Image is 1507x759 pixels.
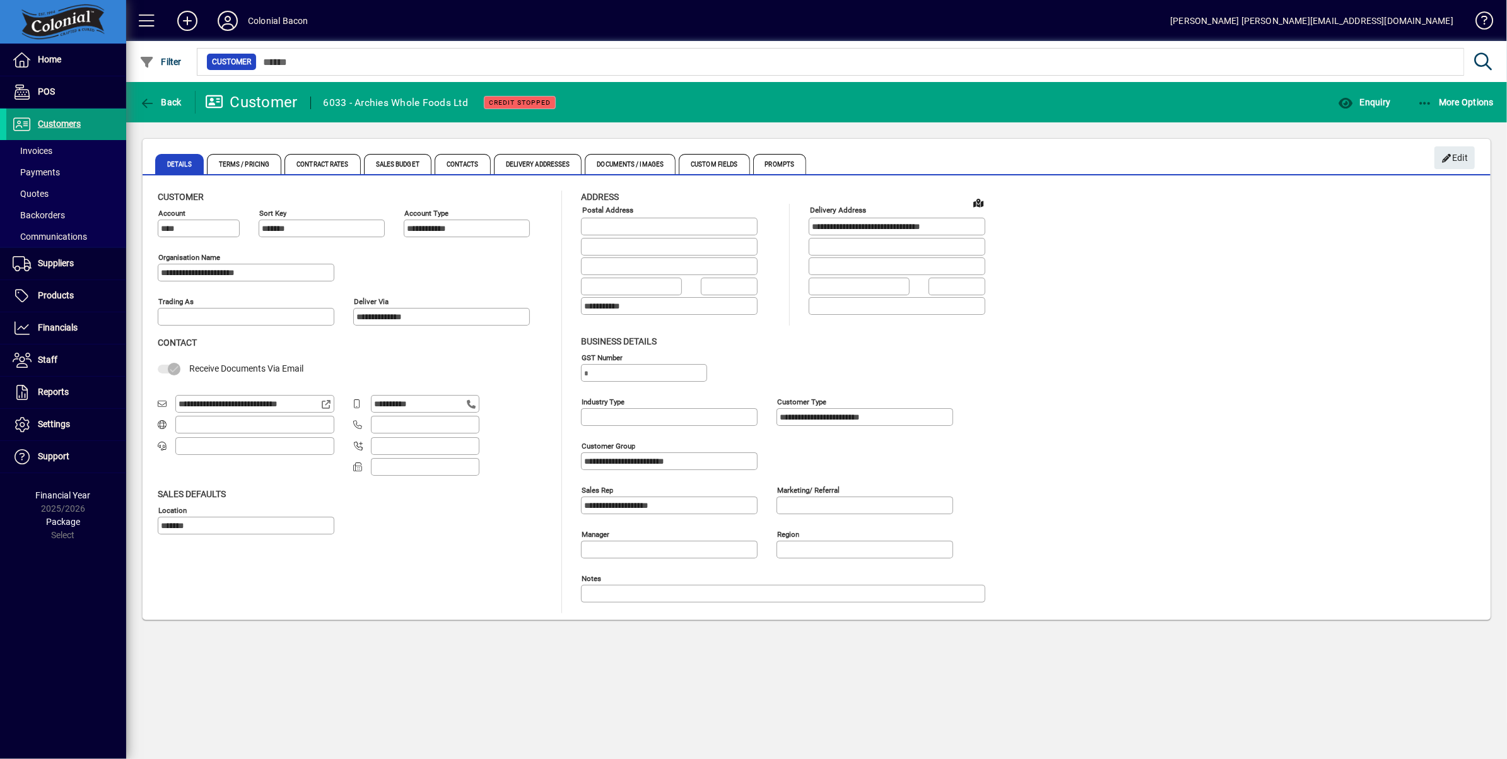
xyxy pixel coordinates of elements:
[1338,97,1390,107] span: Enquiry
[13,210,65,220] span: Backorders
[139,97,182,107] span: Back
[6,183,126,204] a: Quotes
[494,154,582,174] span: Delivery Addresses
[1335,91,1393,114] button: Enquiry
[435,154,491,174] span: Contacts
[777,397,826,406] mat-label: Customer type
[38,119,81,129] span: Customers
[6,226,126,247] a: Communications
[38,290,74,300] span: Products
[968,192,988,213] a: View on map
[6,344,126,376] a: Staff
[324,93,469,113] div: 6033 - Archies Whole Foods Ltd
[1441,148,1469,168] span: Edit
[777,529,799,538] mat-label: Region
[248,11,308,31] div: Colonial Bacon
[679,154,749,174] span: Custom Fields
[38,54,61,64] span: Home
[404,209,449,218] mat-label: Account Type
[582,529,609,538] mat-label: Manager
[6,204,126,226] a: Backorders
[155,154,204,174] span: Details
[489,98,551,107] span: Credit Stopped
[38,387,69,397] span: Reports
[205,92,298,112] div: Customer
[582,353,623,362] mat-label: GST Number
[38,258,74,268] span: Suppliers
[1414,91,1498,114] button: More Options
[136,91,185,114] button: Back
[38,419,70,429] span: Settings
[1170,11,1453,31] div: [PERSON_NAME] [PERSON_NAME][EMAIL_ADDRESS][DOMAIN_NAME]
[158,209,185,218] mat-label: Account
[38,322,78,332] span: Financials
[6,280,126,312] a: Products
[582,441,635,450] mat-label: Customer group
[158,338,197,348] span: Contact
[582,485,613,494] mat-label: Sales rep
[46,517,80,527] span: Package
[364,154,431,174] span: Sales Budget
[585,154,676,174] span: Documents / Images
[6,312,126,344] a: Financials
[1417,97,1494,107] span: More Options
[139,57,182,67] span: Filter
[6,441,126,473] a: Support
[581,336,657,346] span: Business details
[259,209,286,218] mat-label: Sort key
[1434,146,1475,169] button: Edit
[777,485,840,494] mat-label: Marketing/ Referral
[189,363,303,374] span: Receive Documents Via Email
[13,146,52,156] span: Invoices
[158,297,194,306] mat-label: Trading as
[158,253,220,262] mat-label: Organisation name
[38,355,57,365] span: Staff
[581,192,619,202] span: Address
[36,490,91,500] span: Financial Year
[38,451,69,461] span: Support
[6,140,126,162] a: Invoices
[208,9,248,32] button: Profile
[6,76,126,108] a: POS
[212,56,251,68] span: Customer
[582,574,601,582] mat-label: Notes
[207,154,282,174] span: Terms / Pricing
[13,232,87,242] span: Communications
[126,91,196,114] app-page-header-button: Back
[354,297,389,306] mat-label: Deliver via
[6,44,126,76] a: Home
[6,377,126,408] a: Reports
[13,167,60,177] span: Payments
[13,189,49,199] span: Quotes
[38,86,55,97] span: POS
[1466,3,1491,44] a: Knowledge Base
[582,397,624,406] mat-label: Industry type
[158,505,187,514] mat-label: Location
[167,9,208,32] button: Add
[136,50,185,73] button: Filter
[6,162,126,183] a: Payments
[158,192,204,202] span: Customer
[6,248,126,279] a: Suppliers
[284,154,360,174] span: Contract Rates
[158,489,226,499] span: Sales defaults
[6,409,126,440] a: Settings
[753,154,807,174] span: Prompts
